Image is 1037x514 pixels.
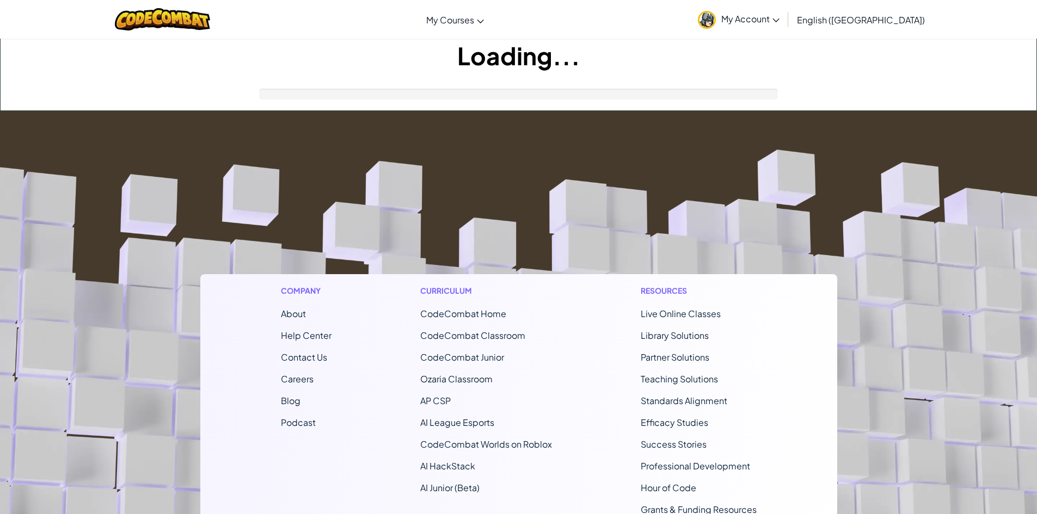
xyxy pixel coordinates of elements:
span: My Courses [426,14,474,26]
a: Careers [281,373,314,385]
a: Teaching Solutions [641,373,718,385]
h1: Curriculum [420,285,552,296]
a: Live Online Classes [641,308,721,319]
a: About [281,308,306,319]
span: CodeCombat Home [420,308,506,319]
h1: Company [281,285,332,296]
h1: Resources [641,285,757,296]
a: Library Solutions [641,330,709,341]
a: Hour of Code [641,482,696,493]
span: English ([GEOGRAPHIC_DATA]) [797,14,925,26]
span: Contact Us [281,351,327,363]
a: CodeCombat Junior [420,351,504,363]
img: CodeCombat logo [115,8,210,30]
a: AI Junior (Beta) [420,482,480,493]
a: CodeCombat Worlds on Roblox [420,438,552,450]
a: My Account [692,2,785,36]
a: Success Stories [641,438,707,450]
a: My Courses [421,5,489,34]
a: Blog [281,395,300,406]
a: AI League Esports [420,417,494,428]
a: Efficacy Studies [641,417,708,428]
img: avatar [698,11,716,29]
a: AP CSP [420,395,451,406]
a: Standards Alignment [641,395,727,406]
span: My Account [721,13,780,24]
h1: Loading... [1,39,1036,72]
a: Podcast [281,417,316,428]
a: Ozaria Classroom [420,373,493,385]
a: AI HackStack [420,460,475,472]
a: English ([GEOGRAPHIC_DATA]) [791,5,930,34]
a: Professional Development [641,460,750,472]
a: Help Center [281,330,332,341]
a: Partner Solutions [641,351,709,363]
a: CodeCombat Classroom [420,330,525,341]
